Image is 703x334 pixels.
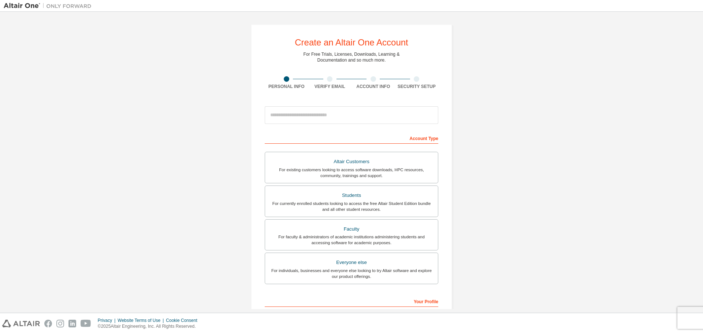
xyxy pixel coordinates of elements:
div: For currently enrolled students looking to access the free Altair Student Edition bundle and all ... [269,201,434,212]
div: Students [269,190,434,201]
img: instagram.svg [56,320,64,327]
div: For Free Trials, Licenses, Downloads, Learning & Documentation and so much more. [304,51,400,63]
p: © 2025 Altair Engineering, Inc. All Rights Reserved. [98,323,202,330]
div: Account Type [265,132,438,144]
div: Cookie Consent [166,318,201,323]
img: facebook.svg [44,320,52,327]
div: Website Terms of Use [118,318,166,323]
div: For individuals, businesses and everyone else looking to try Altair software and explore our prod... [269,268,434,279]
div: Verify Email [308,84,352,89]
div: Personal Info [265,84,308,89]
div: For faculty & administrators of academic institutions administering students and accessing softwa... [269,234,434,246]
div: Everyone else [269,257,434,268]
img: linkedin.svg [68,320,76,327]
div: For existing customers looking to access software downloads, HPC resources, community, trainings ... [269,167,434,179]
div: Account Info [351,84,395,89]
img: Altair One [4,2,95,10]
div: Security Setup [395,84,439,89]
img: altair_logo.svg [2,320,40,327]
img: youtube.svg [81,320,91,327]
div: Faculty [269,224,434,234]
div: Altair Customers [269,157,434,167]
div: Your Profile [265,295,438,307]
div: Create an Altair One Account [295,38,408,47]
div: Privacy [98,318,118,323]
